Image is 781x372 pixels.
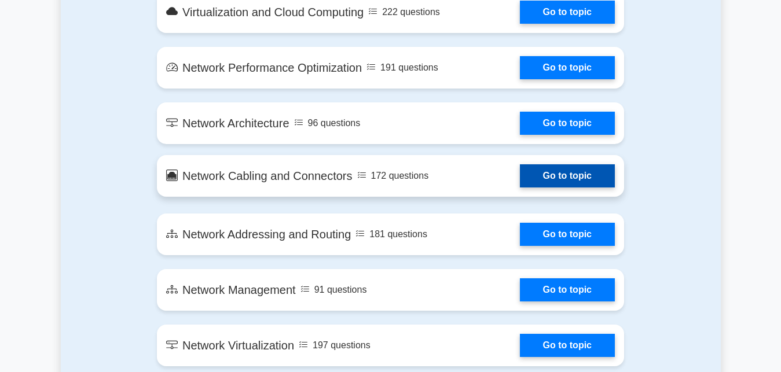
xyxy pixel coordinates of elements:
a: Go to topic [520,278,615,301]
a: Go to topic [520,164,615,187]
a: Go to topic [520,112,615,135]
a: Go to topic [520,223,615,246]
a: Go to topic [520,334,615,357]
a: Go to topic [520,56,615,79]
a: Go to topic [520,1,615,24]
